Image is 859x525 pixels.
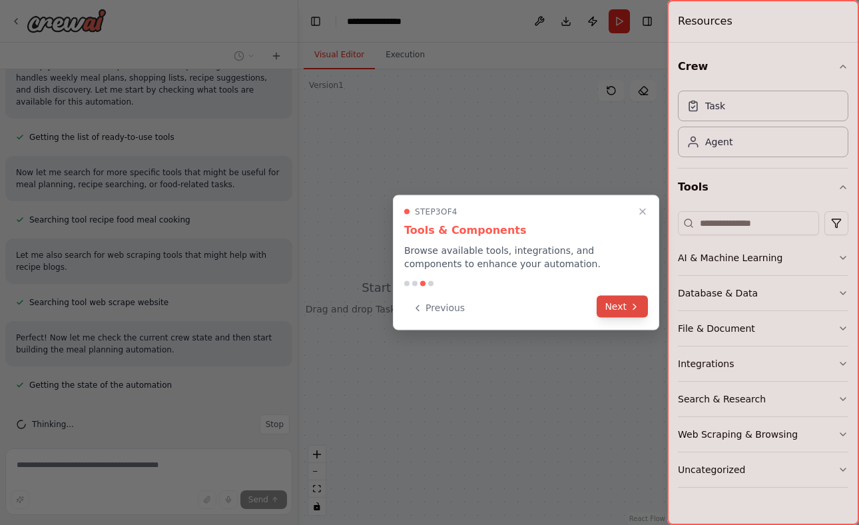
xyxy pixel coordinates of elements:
[415,207,457,217] span: Step 3 of 4
[635,204,651,220] button: Close walkthrough
[404,297,473,319] button: Previous
[597,296,648,318] button: Next
[404,244,648,270] p: Browse available tools, integrations, and components to enhance your automation.
[404,223,648,239] h3: Tools & Components
[306,12,325,31] button: Hide left sidebar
